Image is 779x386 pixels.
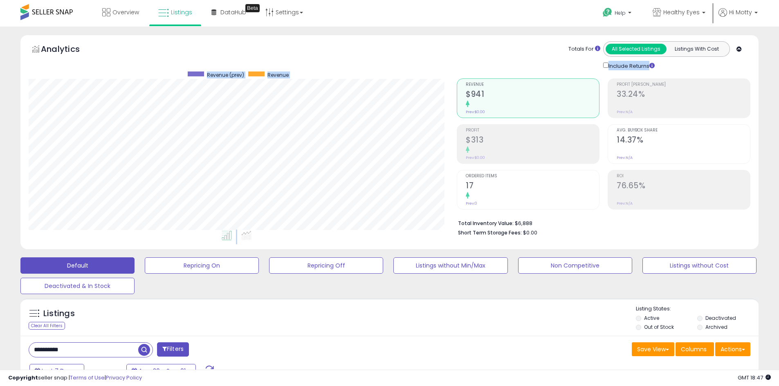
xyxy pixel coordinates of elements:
span: Revenue (prev) [207,71,244,78]
span: Help [615,9,626,16]
span: Ordered Items [466,174,599,178]
span: 2025-09-9 18:47 GMT [738,374,771,382]
label: Deactivated [705,315,736,321]
h2: 14.37% [617,135,750,146]
button: Deactivated & In Stock [20,278,135,294]
span: Listings [171,8,192,16]
h2: $941 [466,89,599,100]
span: Overview [112,8,139,16]
button: Repricing Off [269,257,383,274]
h2: $313 [466,135,599,146]
span: Aug-26 - Sep-01 [139,367,186,375]
button: Aug-26 - Sep-01 [126,364,196,378]
button: Actions [715,342,750,356]
span: Compared to: [85,368,123,375]
i: Get Help [602,7,613,18]
button: Listings With Cost [666,44,727,54]
h2: 17 [466,181,599,192]
div: Clear All Filters [29,322,65,330]
label: Archived [705,324,727,330]
p: Listing States: [636,305,759,313]
span: DataHub [220,8,246,16]
button: Save View [632,342,674,356]
button: Listings without Min/Max [393,257,507,274]
span: Profit [PERSON_NAME] [617,83,750,87]
span: Revenue [466,83,599,87]
button: Default [20,257,135,274]
small: Prev: N/A [617,109,633,114]
div: seller snap | | [8,374,142,382]
a: Terms of Use [70,374,105,382]
button: Repricing On [145,257,259,274]
button: Last 7 Days [29,364,84,378]
b: Short Term Storage Fees: [458,229,522,236]
span: Healthy Eyes [663,8,700,16]
h2: 76.65% [617,181,750,192]
div: Tooltip anchor [245,4,260,12]
li: $6,888 [458,218,744,228]
button: All Selected Listings [606,44,667,54]
button: Columns [676,342,714,356]
label: Active [644,315,659,321]
div: Totals For [568,45,600,53]
h2: 33.24% [617,89,750,100]
a: Hi Motty [718,8,758,27]
h5: Listings [43,308,75,319]
small: Prev: $0.00 [466,155,485,160]
a: Help [596,1,640,27]
span: $0.00 [523,229,537,237]
button: Non Competitive [518,257,632,274]
small: Prev: $0.00 [466,109,485,114]
a: Privacy Policy [106,374,142,382]
h5: Analytics [41,43,96,57]
span: Avg. Buybox Share [617,128,750,133]
label: Out of Stock [644,324,674,330]
strong: Copyright [8,374,38,382]
button: Listings without Cost [642,257,757,274]
small: Prev: 0 [466,201,477,206]
span: Columns [681,345,707,353]
button: Filters [157,342,189,357]
small: Prev: N/A [617,155,633,160]
b: Total Inventory Value: [458,220,514,227]
span: Profit [466,128,599,133]
span: Hi Motty [729,8,752,16]
div: Include Returns [597,61,665,70]
span: Revenue [267,71,289,78]
span: Last 7 Days [42,367,74,375]
span: ROI [617,174,750,178]
small: Prev: N/A [617,201,633,206]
